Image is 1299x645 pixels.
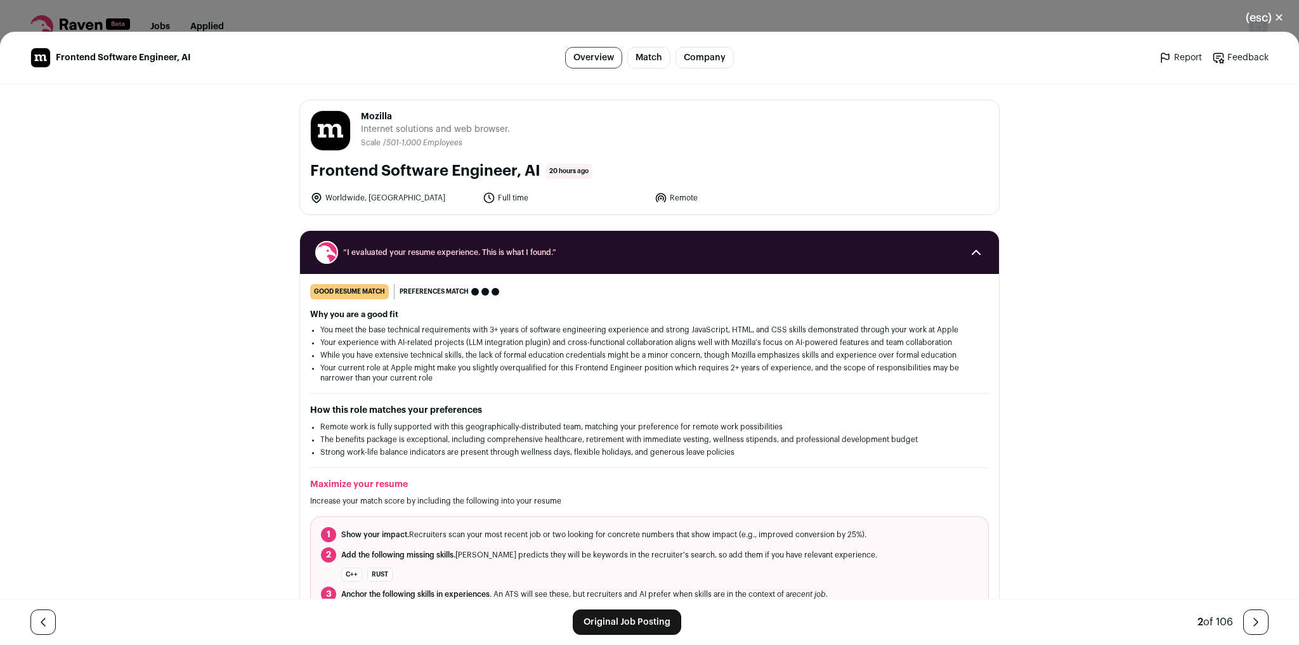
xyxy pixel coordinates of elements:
h1: Frontend Software Engineer, AI [310,161,540,181]
li: Worldwide, [GEOGRAPHIC_DATA] [310,192,475,204]
button: Close modal [1230,4,1299,32]
li: Remote work is fully supported with this geographically-distributed team, matching your preferenc... [320,422,979,432]
div: of 106 [1198,615,1233,630]
li: Full time [483,192,648,204]
span: Internet solutions and web browser. [361,123,510,136]
div: good resume match [310,284,389,299]
span: Anchor the following skills in experiences [341,590,490,598]
span: 501-1,000 Employees [386,139,462,147]
li: Remote [655,192,819,204]
a: Report [1159,51,1202,64]
h2: Maximize your resume [310,478,989,491]
span: 20 hours ago [545,164,592,179]
li: While you have extensive technical skills, the lack of formal education credentials might be a mi... [320,350,979,360]
img: ed6f39911129357e39051950c0635099861b11d33cdbe02a057c56aa8f195c9d [31,48,50,67]
span: Preferences match [400,285,469,298]
span: Mozilla [361,110,510,123]
span: 3 [321,587,336,602]
h2: How this role matches your preferences [310,404,989,417]
li: Rust [367,568,393,582]
li: Your experience with AI-related projects (LLM integration plugin) and cross-functional collaborat... [320,337,979,348]
span: Add the following missing skills. [341,551,455,559]
p: Increase your match score by including the following into your resume [310,496,989,506]
span: “I evaluated your resume experience. This is what I found.” [343,247,956,257]
a: Company [676,47,734,68]
h2: Why you are a good fit [310,309,989,320]
a: Original Job Posting [573,609,681,635]
li: You meet the base technical requirements with 3+ years of software engineering experience and str... [320,325,979,335]
span: Show your impact. [341,531,409,538]
li: / [383,138,462,148]
img: ed6f39911129357e39051950c0635099861b11d33cdbe02a057c56aa8f195c9d [311,111,350,150]
span: 1 [321,527,336,542]
li: Your current role at Apple might make you slightly overqualified for this Frontend Engineer posit... [320,363,979,383]
span: 2 [321,547,336,563]
a: Overview [565,47,622,68]
span: [PERSON_NAME] predicts they will be keywords in the recruiter's search, so add them if you have r... [341,550,877,560]
li: Strong work-life balance indicators are present through wellness days, flexible holidays, and gen... [320,447,979,457]
span: . An ATS will see these, but recruiters and AI prefer when skills are in the context of a [341,589,828,599]
li: The benefits package is exceptional, including comprehensive healthcare, retirement with immediat... [320,434,979,445]
span: Recruiters scan your most recent job or two looking for concrete numbers that show impact (e.g., ... [341,530,866,540]
li: Scale [361,138,383,148]
span: 2 [1198,617,1203,627]
i: recent job. [790,590,828,598]
span: Frontend Software Engineer, AI [56,51,191,64]
a: Feedback [1212,51,1269,64]
li: C++ [341,568,362,582]
a: Match [627,47,670,68]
